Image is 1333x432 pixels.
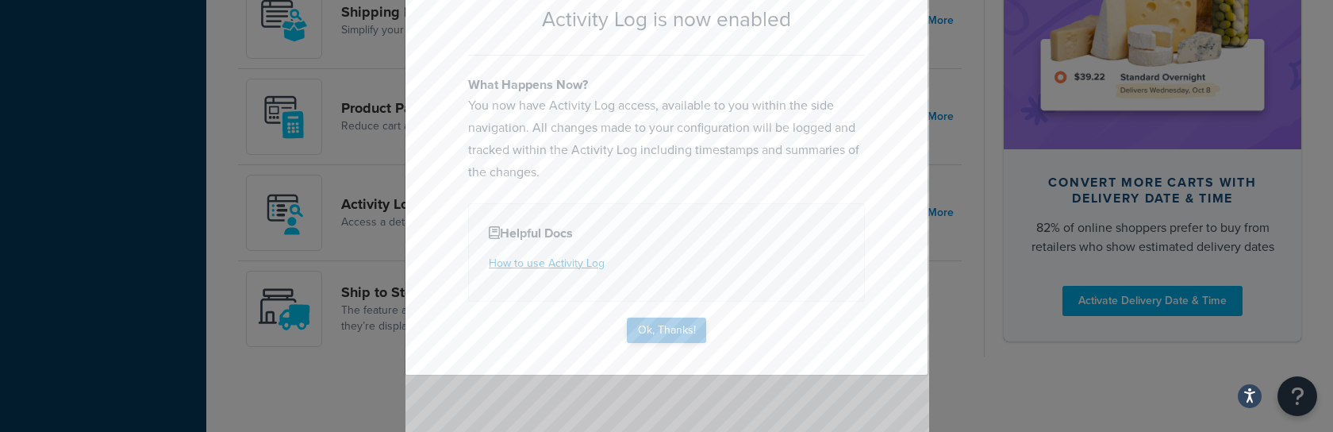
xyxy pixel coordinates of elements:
h4: What Happens Now? [468,75,865,94]
a: How to use Activity Log [489,255,605,272]
button: Ok, Thanks! [627,318,706,343]
h2: Activity Log is now enabled [468,8,865,31]
p: You now have Activity Log access, available to you within the side navigation. All changes made t... [468,94,865,183]
h4: Helpful Docs [489,224,844,243]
